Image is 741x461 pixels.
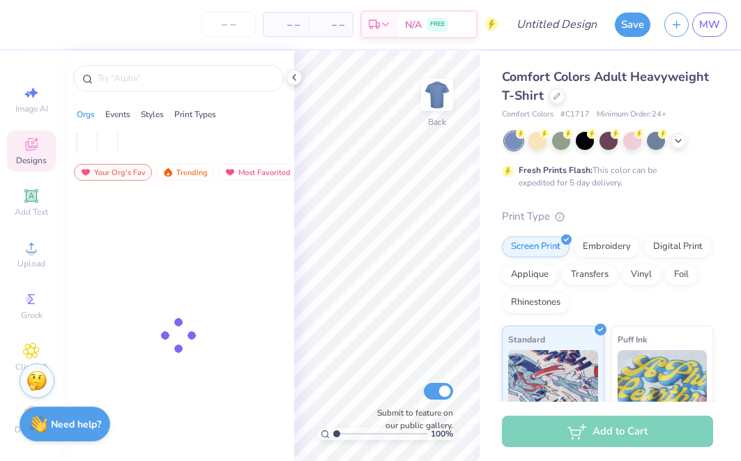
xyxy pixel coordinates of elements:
div: Rhinestones [502,292,570,313]
input: Try "Alpha" [96,71,275,85]
div: Most Favorited [218,164,297,181]
div: Vinyl [622,264,661,285]
span: N/A [405,17,422,32]
div: Back [428,116,446,128]
div: Print Types [174,108,216,121]
img: most_fav.gif [80,167,91,177]
input: Untitled Design [505,10,608,38]
span: Puff Ink [618,332,647,347]
span: Image AI [15,103,48,114]
span: Comfort Colors [502,109,553,121]
div: Your Org's Fav [74,164,152,181]
div: Events [105,108,130,121]
span: FREE [430,20,445,29]
button: Save [615,13,650,37]
img: Standard [508,350,598,420]
img: Back [423,81,451,109]
strong: Fresh Prints Flash: [519,165,593,176]
span: MW [699,17,720,33]
span: Greek [21,310,43,321]
div: Orgs [77,108,95,121]
span: Upload [17,258,45,269]
div: Foil [665,264,698,285]
div: Digital Print [644,236,712,257]
div: Trending [156,164,214,181]
strong: Need help? [51,418,101,431]
div: Transfers [562,264,618,285]
input: – – [201,12,256,37]
div: Screen Print [502,236,570,257]
span: Clipart & logos [7,361,56,384]
img: Puff Ink [618,350,708,420]
span: Comfort Colors Adult Heavyweight T-Shirt [502,68,709,104]
div: Applique [502,264,558,285]
span: Designs [16,155,47,166]
div: Embroidery [574,236,640,257]
img: most_fav.gif [224,167,236,177]
span: # C1717 [560,109,590,121]
span: Minimum Order: 24 + [597,109,666,121]
span: Decorate [15,424,48,435]
div: Print Type [502,209,713,225]
span: 100 % [431,428,453,440]
img: trending.gif [162,167,174,177]
span: – – [316,17,344,32]
div: Styles [141,108,164,121]
span: Add Text [15,206,48,218]
span: – – [272,17,300,32]
label: Submit to feature on our public gallery. [369,407,453,432]
div: This color can be expedited for 5 day delivery. [519,164,690,189]
span: Standard [508,332,545,347]
a: MW [692,13,727,37]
